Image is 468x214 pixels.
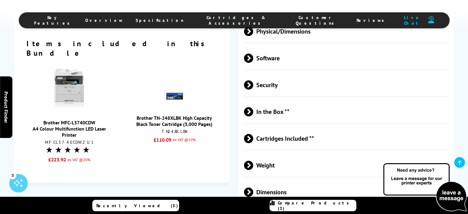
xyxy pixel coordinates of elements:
a: Compare Products (3) [270,200,356,211]
div: 3 [9,172,16,179]
span: Recently Viewed (5) [96,203,178,208]
span: Live Chat [400,15,425,26]
img: Brother MFC-L3740CDW [46,66,92,112]
span: Specification [136,18,184,23]
span: Cartridges & Accessories [196,15,277,26]
span: Reviews [357,18,387,23]
div: TN248XLBK [134,129,214,134]
span: Security [244,73,448,96]
span: Customer Questions [289,15,344,26]
span: Key Features [34,15,73,26]
span: Cartridges Included ** [244,127,448,150]
strong: £223.92 [48,156,66,163]
a: Brother MFC-L3740CDWA4 Colour Multifunction LED Laser Printer [33,119,106,138]
span: Software [244,46,448,70]
img: Open Live Chat window [382,162,468,213]
span: Dimensions [244,180,448,204]
small: ex VAT @20% [171,137,195,143]
a: Recently Viewed (5) [92,200,179,211]
span: Compare Products (3) [278,200,356,211]
strong: £110.09 [154,137,171,143]
span: Product Finder [3,91,9,123]
img: Brother TN-248XLBK High Capacity Black Toner Cartridge (3,000 Pages) [164,86,185,107]
span: Overview [85,18,123,23]
small: ex VAT @20% [66,156,90,163]
span: Weight [244,154,448,177]
div: MFCL3740CDWZU1 [30,139,109,145]
a: Brother TN-248XLBK High Capacity Black Toner Cartridge (3,000 Pages) [136,115,212,127]
h2: Items included in this Bundle [26,39,218,58]
span: In the Box ** [244,100,448,123]
img: user-headset-duotone.svg [428,16,434,23]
